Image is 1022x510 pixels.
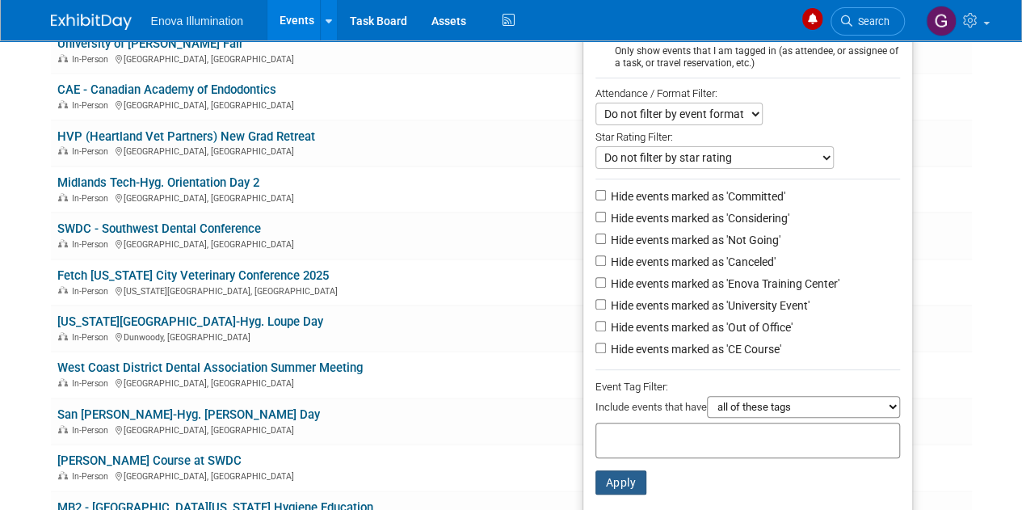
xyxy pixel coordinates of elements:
[58,332,68,340] img: In-Person Event
[58,54,68,62] img: In-Person Event
[58,378,68,386] img: In-Person Event
[57,423,597,436] div: [GEOGRAPHIC_DATA], [GEOGRAPHIC_DATA]
[608,276,839,292] label: Hide events marked as 'Enova Training Center'
[57,407,320,422] a: San [PERSON_NAME]-Hyg. [PERSON_NAME] Day
[57,284,597,297] div: [US_STATE][GEOGRAPHIC_DATA], [GEOGRAPHIC_DATA]
[57,237,597,250] div: [GEOGRAPHIC_DATA], [GEOGRAPHIC_DATA]
[72,54,113,65] span: In-Person
[57,330,597,343] div: Dunwoody, [GEOGRAPHIC_DATA]
[72,471,113,482] span: In-Person
[57,144,597,157] div: [GEOGRAPHIC_DATA], [GEOGRAPHIC_DATA]
[57,376,597,389] div: [GEOGRAPHIC_DATA], [GEOGRAPHIC_DATA]
[57,191,597,204] div: [GEOGRAPHIC_DATA], [GEOGRAPHIC_DATA]
[72,146,113,157] span: In-Person
[72,286,113,297] span: In-Person
[58,471,68,479] img: In-Person Event
[57,98,597,111] div: [GEOGRAPHIC_DATA], [GEOGRAPHIC_DATA]
[58,100,68,108] img: In-Person Event
[72,332,113,343] span: In-Person
[57,52,597,65] div: [GEOGRAPHIC_DATA], [GEOGRAPHIC_DATA]
[608,210,789,226] label: Hide events marked as 'Considering'
[58,193,68,201] img: In-Person Event
[57,129,315,144] a: HVP (Heartland Vet Partners) New Grad Retreat
[608,188,785,204] label: Hide events marked as 'Committed'
[57,36,243,51] a: University of [PERSON_NAME] Fair
[57,314,323,329] a: [US_STATE][GEOGRAPHIC_DATA]-Hyg. Loupe Day
[72,239,113,250] span: In-Person
[608,297,810,314] label: Hide events marked as 'University Event'
[58,286,68,294] img: In-Person Event
[595,377,900,396] div: Event Tag Filter:
[58,425,68,433] img: In-Person Event
[608,232,780,248] label: Hide events marked as 'Not Going'
[57,453,242,468] a: [PERSON_NAME] Course at SWDC
[595,125,900,146] div: Star Rating Filter:
[831,7,905,36] a: Search
[57,469,597,482] div: [GEOGRAPHIC_DATA], [GEOGRAPHIC_DATA]
[595,470,647,495] button: Apply
[51,14,132,30] img: ExhibitDay
[151,15,243,27] span: Enova Illumination
[72,100,113,111] span: In-Person
[57,221,261,236] a: SWDC - Southwest Dental Conference
[57,82,276,97] a: CAE - Canadian Academy of Endodontics
[595,396,900,423] div: Include events that have
[58,239,68,247] img: In-Person Event
[58,146,68,154] img: In-Person Event
[608,319,793,335] label: Hide events marked as 'Out of Office'
[608,341,781,357] label: Hide events marked as 'CE Course'
[926,6,957,36] img: Garrett Alcaraz
[57,175,259,190] a: Midlands Tech-Hyg. Orientation Day 2
[72,425,113,436] span: In-Person
[57,360,363,375] a: West Coast District Dental Association Summer Meeting
[595,84,900,103] div: Attendance / Format Filter:
[72,378,113,389] span: In-Person
[608,254,776,270] label: Hide events marked as 'Canceled'
[595,45,900,70] div: Only show events that I am tagged in (as attendee, or assignee of a task, or travel reservation, ...
[57,268,329,283] a: Fetch [US_STATE] City Veterinary Conference 2025
[72,193,113,204] span: In-Person
[852,15,890,27] span: Search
